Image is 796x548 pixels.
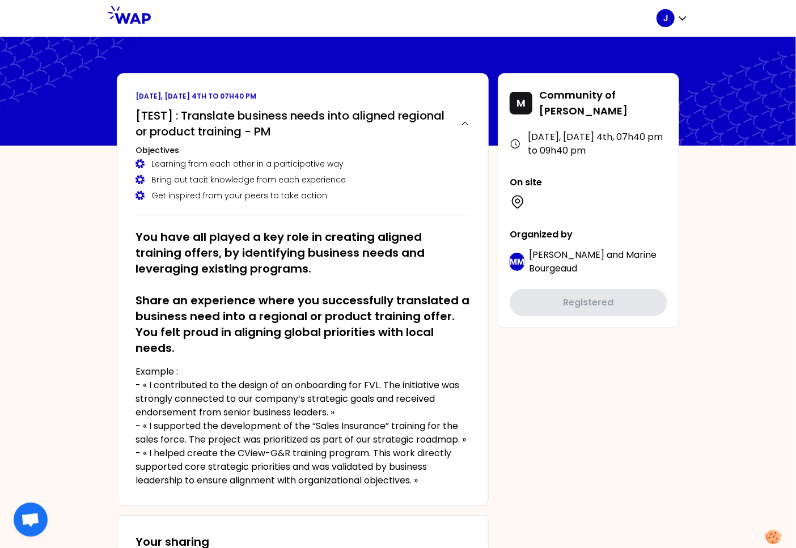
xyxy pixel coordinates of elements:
p: Example : - « I contributed to the design of an onboarding for FVL. The initiative was strongly c... [136,365,470,487]
a: Ouvrir le chat [14,503,48,537]
p: Organized by [510,228,667,241]
div: [DATE], [DATE] 4th , 07h40 pm to 09h40 pm [510,130,667,158]
p: [DATE], [DATE] 4th to 07h40 pm [136,92,470,101]
span: [PERSON_NAME] [529,248,604,261]
h3: Objectives [136,145,470,156]
p: On site [510,176,667,189]
p: Community of [PERSON_NAME] [539,87,658,119]
button: [TEST] : Translate business needs into aligned regional or product training - PM [136,108,470,139]
div: Get inspired from your peers to take action [136,190,470,201]
div: Bring out tacit knowledge from each experience [136,174,470,185]
p: and [529,248,667,275]
h2: [TEST] : Translate business needs into aligned regional or product training - PM [136,108,451,139]
div: Learning from each other in a participative way [136,158,470,169]
button: Registered [510,289,667,316]
p: M [516,95,526,111]
span: Marine Bourgeaud [529,248,657,275]
p: MM [510,256,524,267]
button: J [657,9,688,27]
p: J [663,12,668,24]
h2: You have all played a key role in creating aligned training offers, by identifying business needs... [136,229,470,356]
